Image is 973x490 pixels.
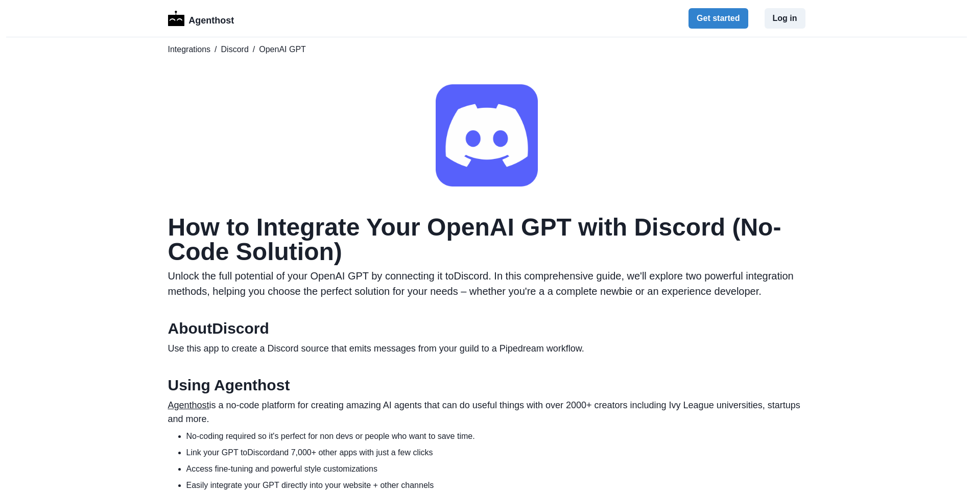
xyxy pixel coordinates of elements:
button: Log in [765,8,805,29]
a: Agenthost [168,400,209,410]
span: / [253,43,255,56]
li: No-coding required so it's perfect for non devs or people who want to save time. [186,430,805,442]
a: Integrations [168,43,211,56]
nav: breadcrumb [168,43,805,56]
button: Get started [689,8,748,29]
p: Unlock the full potential of your OpenAI GPT by connecting it to Discord . In this comprehensive ... [168,268,805,299]
p: is a no-code platform for creating amazing AI agents that can do useful things with over 2000+ cr... [168,399,805,426]
img: Logo [168,11,185,26]
h2: Using Agenthost [168,376,805,394]
a: Discord [221,43,249,56]
h2: About Discord [168,319,805,338]
a: LogoAgenthost [168,10,234,28]
img: Discord logo for OpenAI GPT integration [436,84,538,186]
span: / [215,43,217,56]
li: Access fine-tuning and powerful style customizations [186,463,805,475]
p: Use this app to create a Discord source that emits messages from your guild to a Pipedream workflow. [168,342,805,356]
h1: How to Integrate Your OpenAI GPT with Discord (No-Code Solution) [168,215,805,264]
li: Link your GPT to Discord and 7,000+ other apps with just a few clicks [186,447,805,459]
span: OpenAI GPT [259,43,306,56]
p: Agenthost [188,10,234,28]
